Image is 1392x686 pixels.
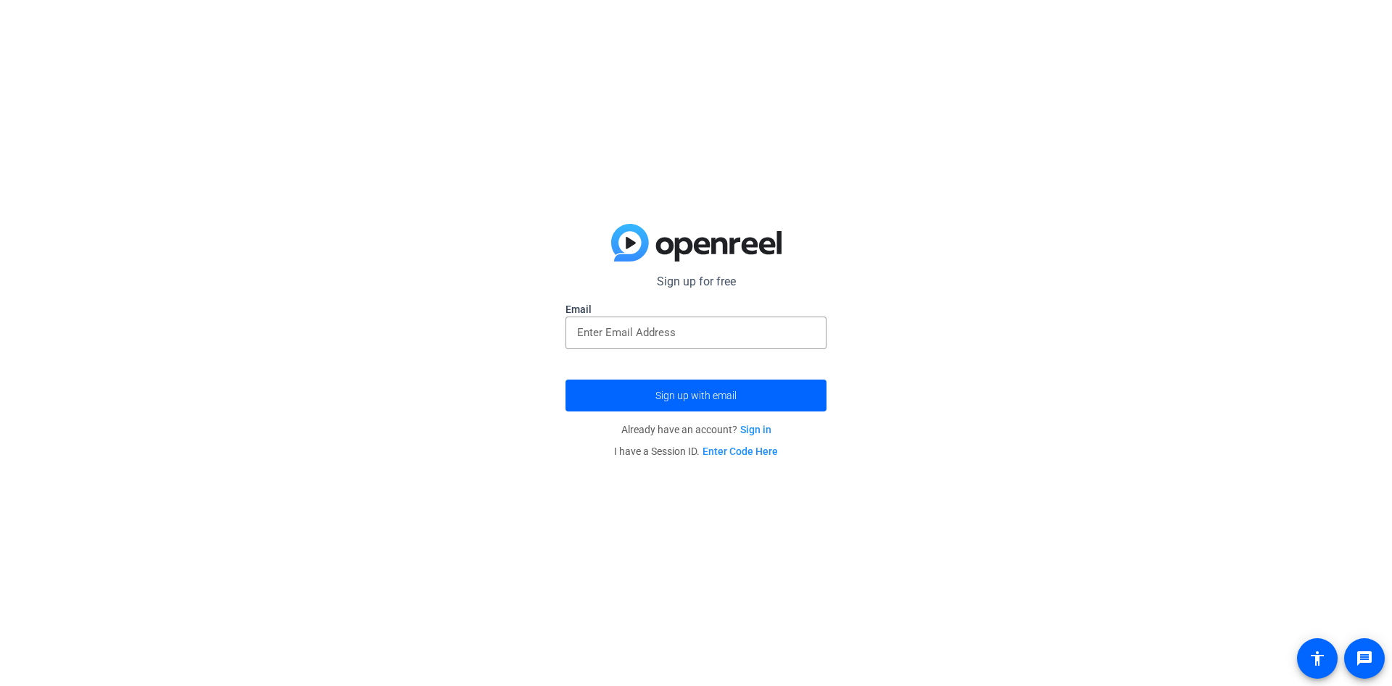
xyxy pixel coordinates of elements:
button: Sign up with email [565,380,826,411]
input: Enter Email Address [577,324,815,341]
a: Enter Code Here [703,446,778,457]
p: Sign up for free [565,273,826,290]
img: blue-gradient.svg [611,224,782,262]
mat-icon: message [1356,650,1373,667]
mat-icon: accessibility [1309,650,1326,667]
span: Already have an account? [621,424,771,435]
label: Email [565,302,826,317]
a: Sign in [740,424,771,435]
span: I have a Session ID. [614,446,778,457]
